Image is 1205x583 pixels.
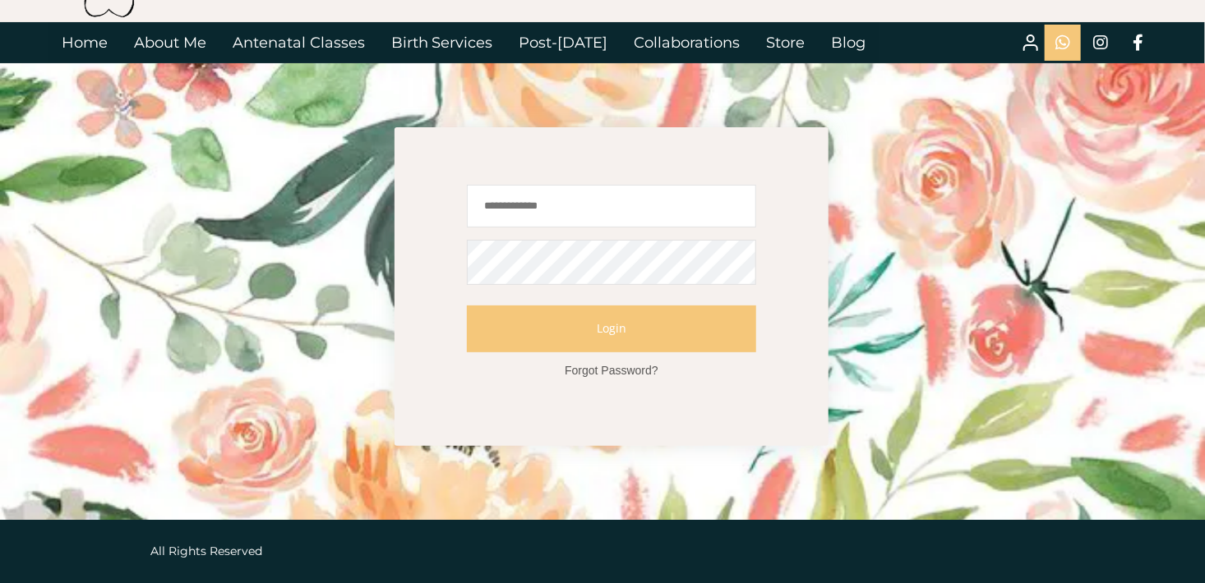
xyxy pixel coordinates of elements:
a: Store [754,22,819,63]
a: About Me [121,22,219,63]
a: Forgot Password? [467,365,756,376]
a: Post-[DATE] [506,22,621,63]
a: Antenatal Classes [219,22,378,63]
a: Blog [819,22,880,63]
a: Birth Services [378,22,506,63]
a: Log In [467,305,756,352]
span: All Rights Reserved [150,544,262,558]
a: Collaborations [621,22,754,63]
a: Home [48,22,121,63]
